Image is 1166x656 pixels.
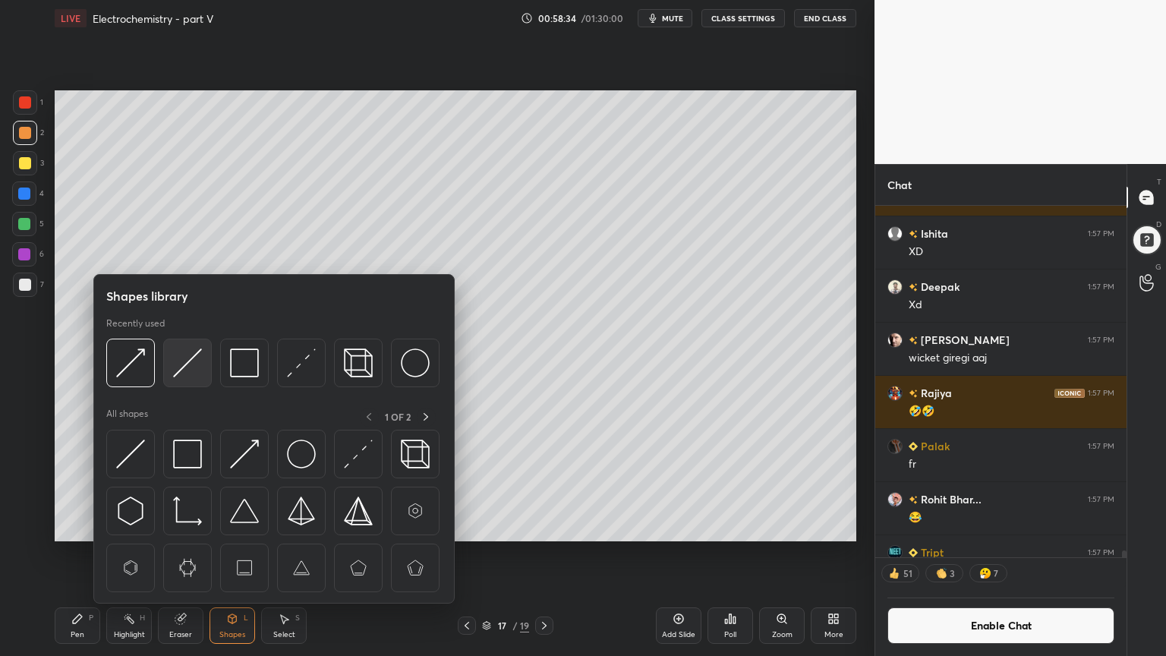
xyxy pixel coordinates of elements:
[1157,176,1161,188] p: T
[772,631,793,639] div: Zoom
[993,567,999,579] div: 7
[662,13,683,24] span: mute
[116,348,145,377] img: svg+xml;charset=utf-8,%3Csvg%20xmlns%3D%22http%3A%2F%2Fwww.w3.org%2F2000%2Fsvg%22%20width%3D%2230...
[918,332,1010,348] h6: [PERSON_NAME]
[887,607,1114,644] button: Enable Chat
[887,492,903,507] img: 5122a57a7e45424dbb660a9cb54ecb04.jpg
[12,242,44,266] div: 6
[344,553,373,582] img: svg+xml;charset=utf-8,%3Csvg%20xmlns%3D%22http%3A%2F%2Fwww.w3.org%2F2000%2Fsvg%22%20width%3D%2265...
[1156,219,1161,230] p: D
[173,348,202,377] img: svg+xml;charset=utf-8,%3Csvg%20xmlns%3D%22http%3A%2F%2Fwww.w3.org%2F2000%2Fsvg%22%20width%3D%2230...
[116,553,145,582] img: svg+xml;charset=utf-8,%3Csvg%20xmlns%3D%22http%3A%2F%2Fwww.w3.org%2F2000%2Fsvg%22%20width%3D%2265...
[887,279,903,295] img: 132033b14788417bbfd6e8e397c989e9.jpg
[724,631,736,639] div: Poll
[287,553,316,582] img: svg+xml;charset=utf-8,%3Csvg%20xmlns%3D%22http%3A%2F%2Fwww.w3.org%2F2000%2Fsvg%22%20width%3D%2265...
[13,151,44,175] div: 3
[114,631,145,639] div: Highlight
[116,497,145,525] img: svg+xml;charset=utf-8,%3Csvg%20xmlns%3D%22http%3A%2F%2Fwww.w3.org%2F2000%2Fsvg%22%20width%3D%2230...
[662,631,695,639] div: Add Slide
[887,226,903,241] img: default.png
[1088,548,1114,557] div: 1:57 PM
[918,385,952,401] h6: Rajiya
[918,279,960,295] h6: Deepak
[918,438,950,454] h6: Palak
[116,440,145,468] img: svg+xml;charset=utf-8,%3Csvg%20xmlns%3D%22http%3A%2F%2Fwww.w3.org%2F2000%2Fsvg%22%20width%3D%2230...
[918,225,948,241] h6: Ishita
[230,553,259,582] img: svg+xml;charset=utf-8,%3Csvg%20xmlns%3D%22http%3A%2F%2Fwww.w3.org%2F2000%2Fsvg%22%20width%3D%2265...
[520,619,529,632] div: 19
[909,457,1114,472] div: fr
[909,496,918,504] img: no-rating-badge.077c3623.svg
[173,497,202,525] img: svg+xml;charset=utf-8,%3Csvg%20xmlns%3D%22http%3A%2F%2Fwww.w3.org%2F2000%2Fsvg%22%20width%3D%2233...
[875,165,924,205] p: Chat
[13,90,43,115] div: 1
[909,230,918,238] img: no-rating-badge.077c3623.svg
[887,386,903,401] img: 0ea6c564bff44f56b628b068d35f7e04.jpg
[918,491,982,507] h6: Rohit Bhar...
[909,244,1114,260] div: XD
[1088,229,1114,238] div: 1:57 PM
[1054,389,1085,398] img: iconic-dark.1390631f.png
[93,11,213,26] h4: Electrochemistry - part V
[909,510,1114,525] div: 😂
[1088,389,1114,398] div: 1:57 PM
[494,621,509,630] div: 17
[909,442,918,451] img: Learner_Badge_beginner_1_8b307cf2a0.svg
[909,283,918,292] img: no-rating-badge.077c3623.svg
[55,9,87,27] div: LIVE
[287,348,316,377] img: svg+xml;charset=utf-8,%3Csvg%20xmlns%3D%22http%3A%2F%2Fwww.w3.org%2F2000%2Fsvg%22%20width%3D%2230...
[71,631,84,639] div: Pen
[512,621,517,630] div: /
[887,333,903,348] img: 1a103ce531d74d76be6e6b2f8fc949ee.jpg
[230,497,259,525] img: svg+xml;charset=utf-8,%3Csvg%20xmlns%3D%22http%3A%2F%2Fwww.w3.org%2F2000%2Fsvg%22%20width%3D%2238...
[1088,336,1114,345] div: 1:57 PM
[12,212,44,236] div: 5
[295,614,300,622] div: S
[106,408,148,427] p: All shapes
[1088,495,1114,504] div: 1:57 PM
[909,404,1114,419] div: 🤣🤣
[701,9,785,27] button: CLASS SETTINGS
[140,614,145,622] div: H
[219,631,245,639] div: Shapes
[918,544,944,560] h6: Tript
[385,411,411,423] p: 1 OF 2
[638,9,692,27] button: mute
[344,348,373,377] img: svg+xml;charset=utf-8,%3Csvg%20xmlns%3D%22http%3A%2F%2Fwww.w3.org%2F2000%2Fsvg%22%20width%3D%2235...
[824,631,843,639] div: More
[13,273,44,297] div: 7
[287,440,316,468] img: svg+xml;charset=utf-8,%3Csvg%20xmlns%3D%22http%3A%2F%2Fwww.w3.org%2F2000%2Fsvg%22%20width%3D%2236...
[1155,261,1161,273] p: G
[887,545,903,560] img: 77c10bab358640538b4b713ccb08379c.jpg
[401,497,430,525] img: svg+xml;charset=utf-8,%3Csvg%20xmlns%3D%22http%3A%2F%2Fwww.w3.org%2F2000%2Fsvg%22%20width%3D%2265...
[169,631,192,639] div: Eraser
[344,497,373,525] img: svg+xml;charset=utf-8,%3Csvg%20xmlns%3D%22http%3A%2F%2Fwww.w3.org%2F2000%2Fsvg%22%20width%3D%2234...
[887,566,902,581] img: thumbs_up.png
[12,181,44,206] div: 4
[949,567,955,579] div: 3
[106,317,165,330] p: Recently used
[173,553,202,582] img: svg+xml;charset=utf-8,%3Csvg%20xmlns%3D%22http%3A%2F%2Fwww.w3.org%2F2000%2Fsvg%22%20width%3D%2265...
[401,348,430,377] img: svg+xml;charset=utf-8,%3Csvg%20xmlns%3D%22http%3A%2F%2Fwww.w3.org%2F2000%2Fsvg%22%20width%3D%2236...
[230,440,259,468] img: svg+xml;charset=utf-8,%3Csvg%20xmlns%3D%22http%3A%2F%2Fwww.w3.org%2F2000%2Fsvg%22%20width%3D%2230...
[173,440,202,468] img: svg+xml;charset=utf-8,%3Csvg%20xmlns%3D%22http%3A%2F%2Fwww.w3.org%2F2000%2Fsvg%22%20width%3D%2234...
[909,298,1114,313] div: Xd
[909,389,918,398] img: no-rating-badge.077c3623.svg
[13,121,44,145] div: 2
[1088,442,1114,451] div: 1:57 PM
[344,440,373,468] img: svg+xml;charset=utf-8,%3Csvg%20xmlns%3D%22http%3A%2F%2Fwww.w3.org%2F2000%2Fsvg%22%20width%3D%2230...
[244,614,248,622] div: L
[978,566,993,581] img: thinking_face.png
[875,206,1127,557] div: grid
[401,440,430,468] img: svg+xml;charset=utf-8,%3Csvg%20xmlns%3D%22http%3A%2F%2Fwww.w3.org%2F2000%2Fsvg%22%20width%3D%2235...
[909,351,1114,366] div: wicket giregi aaj
[909,548,918,557] img: Learner_Badge_beginner_1_8b307cf2a0.svg
[273,631,295,639] div: Select
[401,553,430,582] img: svg+xml;charset=utf-8,%3Csvg%20xmlns%3D%22http%3A%2F%2Fwww.w3.org%2F2000%2Fsvg%22%20width%3D%2265...
[287,497,316,525] img: svg+xml;charset=utf-8,%3Csvg%20xmlns%3D%22http%3A%2F%2Fwww.w3.org%2F2000%2Fsvg%22%20width%3D%2234...
[909,336,918,345] img: no-rating-badge.077c3623.svg
[934,566,949,581] img: clapping_hands.png
[89,614,93,622] div: P
[887,439,903,454] img: c83066e26a854f31948454fda98a52ee.jpg
[106,287,188,305] h5: Shapes library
